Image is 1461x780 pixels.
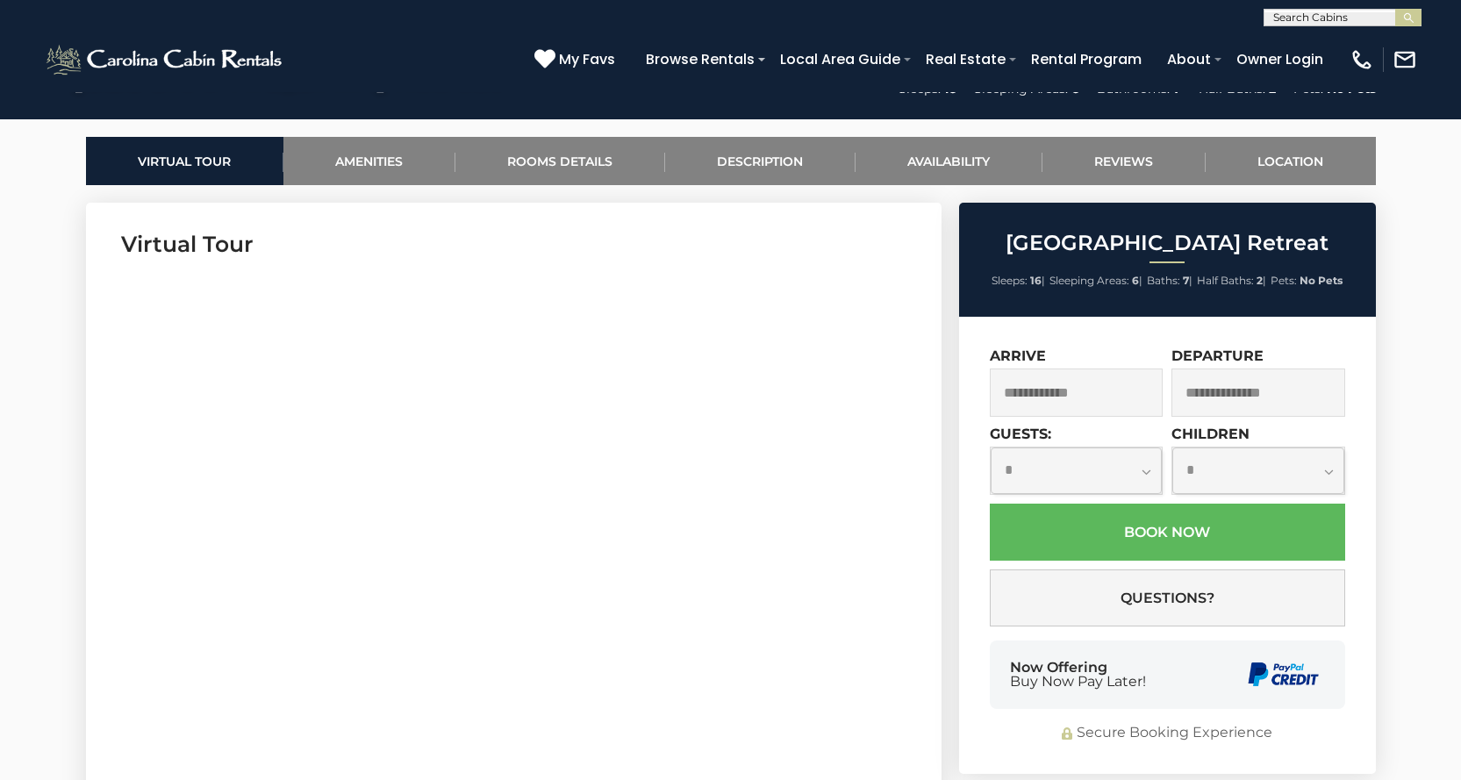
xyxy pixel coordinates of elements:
button: Book Now [990,504,1345,561]
span: Baths: [1147,274,1180,287]
a: About [1158,44,1220,75]
li: | [1049,269,1142,292]
strong: 7 [1183,274,1189,287]
li: | [1197,269,1266,292]
a: Availability [856,137,1042,185]
div: Secure Booking Experience [990,723,1345,743]
strong: No Pets [1300,274,1343,287]
a: My Favs [534,48,619,71]
label: Guests: [990,426,1051,442]
strong: 6 [1132,274,1139,287]
label: Children [1171,426,1250,442]
a: Rooms Details [455,137,665,185]
div: Now Offering [1010,661,1146,689]
a: Rental Program [1022,44,1150,75]
li: | [992,269,1045,292]
a: Amenities [283,137,455,185]
a: Real Estate [917,44,1014,75]
span: My Favs [559,48,615,70]
img: phone-regular-white.png [1350,47,1374,72]
a: Virtual Tour [86,137,283,185]
label: Arrive [990,347,1046,364]
span: Sleeps: [992,274,1028,287]
a: Local Area Guide [771,44,909,75]
span: Half Baths: [1197,274,1254,287]
strong: 16 [1030,274,1042,287]
img: mail-regular-white.png [1393,47,1417,72]
a: Description [665,137,856,185]
span: Sleeping Areas: [1049,274,1129,287]
label: Departure [1171,347,1264,364]
span: Buy Now Pay Later! [1010,675,1146,689]
a: Owner Login [1228,44,1332,75]
a: Browse Rentals [637,44,763,75]
a: Location [1206,137,1376,185]
h2: [GEOGRAPHIC_DATA] Retreat [963,232,1371,254]
h3: Virtual Tour [121,229,906,260]
li: | [1147,269,1192,292]
span: Pets: [1271,274,1297,287]
img: White-1-2.png [44,42,287,77]
a: Reviews [1042,137,1206,185]
button: Questions? [990,569,1345,626]
strong: 2 [1257,274,1263,287]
